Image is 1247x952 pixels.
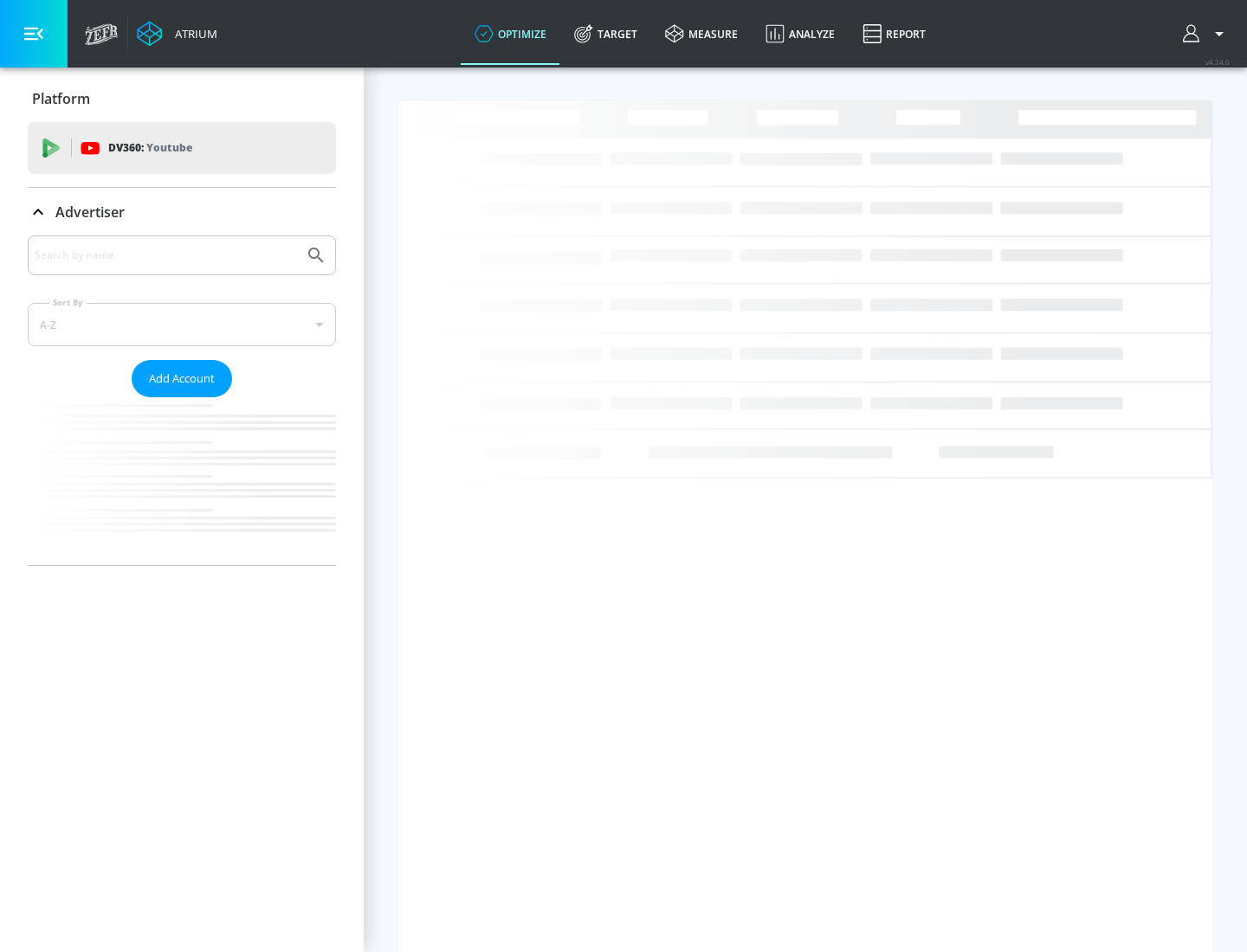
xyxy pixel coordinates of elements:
[32,89,90,108] p: Platform
[149,369,215,389] span: Add Account
[137,21,217,47] a: Atrium
[28,235,336,565] div: Advertiser
[132,360,232,397] button: Add Account
[35,244,297,267] input: Search by name
[752,3,849,65] a: Analyze
[55,203,125,222] p: Advertiser
[28,303,336,346] div: A-Z
[461,3,560,65] a: optimize
[168,26,217,42] div: Atrium
[28,74,336,123] div: Platform
[560,3,651,65] a: Target
[146,138,192,157] p: Youtube
[849,3,940,65] a: Report
[651,3,752,65] a: measure
[28,397,336,565] nav: list of Advertiser
[49,297,87,308] label: Sort By
[1205,57,1230,67] span: v 4.24.0
[28,122,336,174] div: DV360: Youtube
[108,138,192,158] p: DV360:
[28,188,336,236] div: Advertiser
